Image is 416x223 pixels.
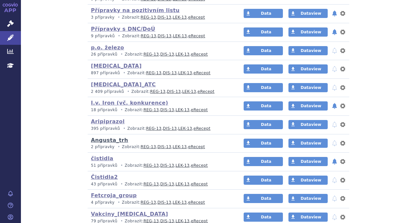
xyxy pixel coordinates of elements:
[301,122,321,127] span: Dataview
[339,139,346,147] button: nastavení
[331,65,338,73] button: notifikace
[191,182,208,186] a: eRecept
[91,7,180,13] a: Přípravky na pozitivním listu
[91,155,113,162] a: čistidla
[331,47,338,55] button: notifikace
[331,213,338,221] button: notifikace
[288,83,328,92] a: Dataview
[331,9,338,17] button: notifikace
[91,15,231,20] p: Zobrazit: , , ,
[288,213,328,222] a: Dataview
[141,15,156,20] a: REG-13
[339,47,346,55] button: nastavení
[91,100,168,106] a: I.v. Iron (vč. konkurence)
[261,196,271,201] span: Data
[163,71,177,75] a: DIS-13
[244,139,283,148] a: Data
[121,126,127,131] i: •
[331,28,338,36] button: notifikace
[125,89,131,94] i: •
[176,52,190,57] a: LEK-13
[144,108,159,112] a: REG-13
[141,145,156,149] a: REG-13
[119,181,125,187] i: •
[158,34,171,38] a: DIS-13
[288,139,328,148] a: Dataview
[261,85,271,90] span: Data
[339,158,346,165] button: nastavení
[244,83,283,92] a: Data
[91,44,124,51] a: p.o. železo
[91,182,117,186] span: 43 přípravků
[301,178,321,182] span: Dataview
[188,15,205,20] a: eRecept
[176,108,190,112] a: LEK-13
[331,176,338,184] button: notifikace
[91,181,231,187] p: Zobrazit: , , ,
[173,200,187,205] a: LEK-13
[288,27,328,37] a: Dataview
[178,71,192,75] a: LEK-13
[339,213,346,221] button: nastavení
[91,163,117,168] span: 51 přípravků
[176,163,190,168] a: LEK-13
[339,65,346,73] button: nastavení
[91,33,231,39] p: Zobrazit: , , ,
[146,71,162,75] a: REG-13
[261,141,271,146] span: Data
[116,200,122,205] i: •
[288,194,328,203] a: Dataview
[261,178,271,182] span: Data
[339,121,346,129] button: nastavení
[244,157,283,166] a: Data
[91,63,142,69] a: [MEDICAL_DATA]
[244,9,283,18] a: Data
[91,70,231,76] p: Zobrazit: , , ,
[91,26,155,32] a: Přípravky s DNC/DoÚ
[141,200,156,205] a: REG-13
[331,158,338,165] button: notifikace
[91,126,120,131] span: 395 přípravků
[119,163,125,168] i: •
[261,104,271,108] span: Data
[119,52,125,57] i: •
[116,15,122,20] i: •
[144,163,159,168] a: REG-13
[339,28,346,36] button: nastavení
[91,89,231,94] p: Zobrazit: , , ,
[160,52,174,57] a: DIS-13
[91,34,115,38] span: 9 přípravků
[91,15,114,20] span: 3 přípravky
[160,108,174,112] a: DIS-13
[91,200,114,205] span: 4 přípravky
[198,89,215,94] a: eRecept
[288,46,328,55] a: Dataview
[91,145,114,149] span: 2 přípravky
[288,176,328,185] a: Dataview
[301,141,321,146] span: Dataview
[91,163,231,168] p: Zobrazit: , , ,
[173,15,187,20] a: LEK-13
[288,101,328,111] a: Dataview
[91,118,125,125] a: Aripiprazol
[261,48,271,53] span: Data
[141,34,156,38] a: REG-13
[261,159,271,164] span: Data
[331,84,338,92] button: notifikace
[261,122,271,127] span: Data
[301,48,321,53] span: Dataview
[288,64,328,74] a: Dataview
[91,192,137,198] a: Fetcroja_group
[91,200,231,205] p: Zobrazit: , , ,
[288,9,328,18] a: Dataview
[301,159,321,164] span: Dataview
[119,107,125,113] i: •
[91,71,120,75] span: 897 přípravků
[301,67,321,71] span: Dataview
[331,121,338,129] button: notifikace
[91,137,128,143] a: Angusta_trh
[167,89,181,94] a: DIS-13
[160,163,174,168] a: DIS-13
[150,89,165,94] a: REG-13
[244,213,283,222] a: Data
